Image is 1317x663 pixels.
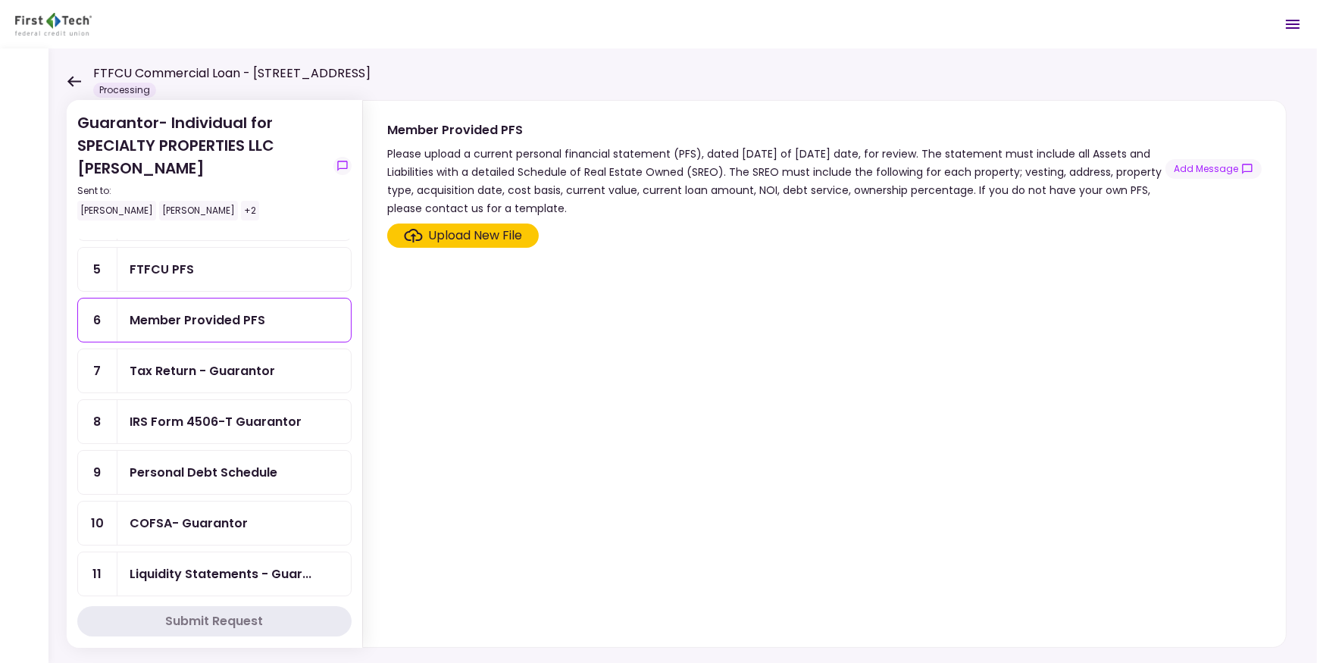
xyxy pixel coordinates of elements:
span: Click here to upload the required document [387,224,539,248]
a: 6Member Provided PFS [77,298,352,342]
img: Partner icon [15,13,92,36]
div: IRS Form 4506-T Guarantor [130,412,302,431]
div: Please upload a current personal financial statement (PFS), dated [DATE] of [DATE] date, for revi... [387,145,1165,217]
button: show-messages [333,157,352,175]
div: Upload New File [429,227,523,245]
button: Submit Request [77,606,352,636]
div: Guarantor- Individual for SPECIALTY PROPERTIES LLC [PERSON_NAME] [77,111,327,220]
div: FTFCU PFS [130,260,194,279]
div: Member Provided PFSPlease upload a current personal financial statement (PFS), dated [DATE] of [D... [362,100,1287,648]
div: COFSA- Guarantor [130,514,248,533]
a: 5FTFCU PFS [77,247,352,292]
div: 7 [78,349,117,392]
div: Sent to: [77,184,327,198]
div: Member Provided PFS [130,311,265,330]
div: Personal Debt Schedule [130,463,277,482]
div: [PERSON_NAME] [159,201,238,220]
a: 7Tax Return - Guarantor [77,349,352,393]
div: Tax Return - Guarantor [130,361,275,380]
div: 10 [78,502,117,545]
div: +2 [241,201,259,220]
div: 11 [78,552,117,596]
button: Open menu [1275,6,1311,42]
div: 5 [78,248,117,291]
h1: FTFCU Commercial Loan - [STREET_ADDRESS] [93,64,371,83]
div: 6 [78,299,117,342]
div: Submit Request [166,612,264,630]
div: Liquidity Statements - Guarantor [130,564,311,583]
button: show-messages [1165,159,1262,179]
a: 11Liquidity Statements - Guarantor [77,552,352,596]
div: [PERSON_NAME] [77,201,156,220]
div: Member Provided PFS [387,120,1165,139]
div: 8 [78,400,117,443]
div: 9 [78,451,117,494]
a: 10COFSA- Guarantor [77,501,352,546]
div: Processing [93,83,156,98]
a: 8IRS Form 4506-T Guarantor [77,399,352,444]
a: 9Personal Debt Schedule [77,450,352,495]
